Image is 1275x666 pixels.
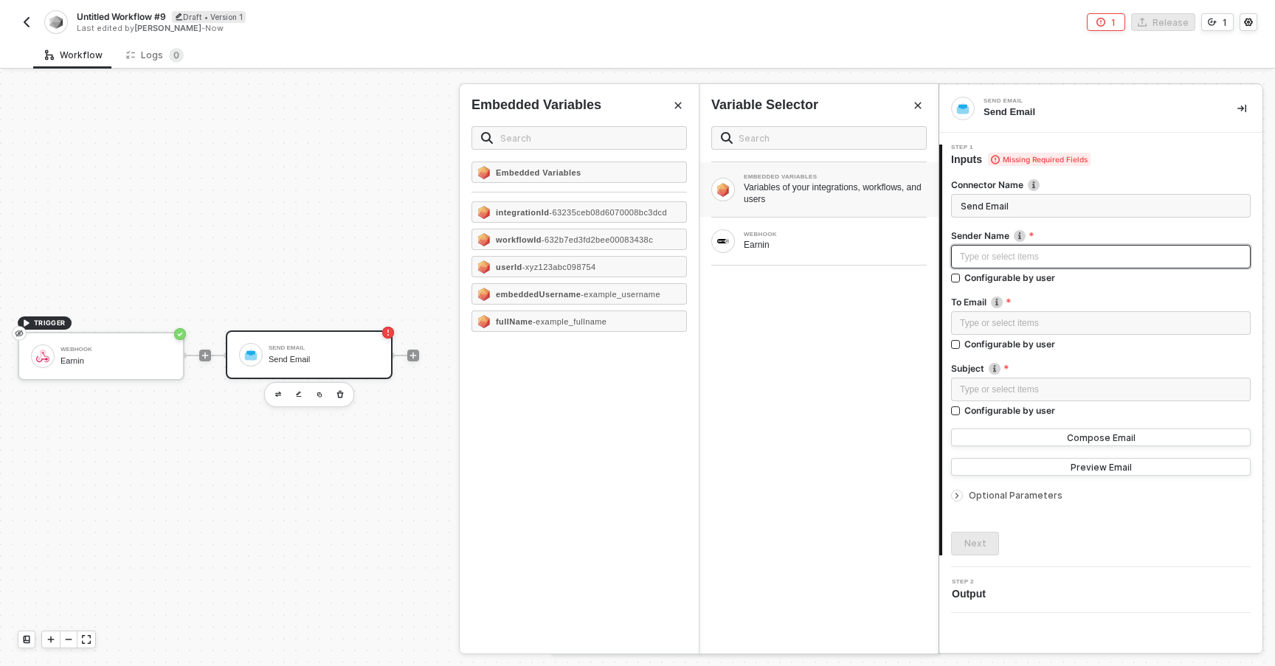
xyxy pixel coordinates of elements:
img: search [481,132,493,144]
div: Optional Parameters [951,488,1251,504]
span: Output [952,586,992,601]
img: integration-icon [49,15,62,29]
button: Next [951,532,999,555]
button: Release [1131,13,1195,31]
div: Variable Selector [711,96,818,114]
span: Missing Required Fields [988,153,1091,166]
button: Close [669,97,687,114]
div: 1 [1223,16,1227,29]
img: icon-info [1014,230,1026,242]
span: - 63235ceb08d6070008bc3dcd [549,208,667,217]
span: icon-versioning [1208,18,1217,27]
button: Close [909,97,927,114]
span: icon-arrow-right-small [953,491,961,500]
div: Draft • Version 1 [172,11,246,23]
span: icon-expand [82,635,91,644]
span: icon-minus [64,635,73,644]
button: back [18,13,35,31]
div: Send Email [984,105,1214,119]
img: workflowId [478,232,490,246]
span: icon-settings [1244,18,1253,27]
input: Enter description [951,194,1251,218]
span: Optional Parameters [969,490,1062,501]
label: Subject [951,362,1251,375]
span: icon-error-page [1096,18,1105,27]
img: integration-icon [956,102,970,115]
span: - xyz123abc098754 [522,263,596,271]
span: Untitled Workflow #9 [77,10,166,23]
img: icon-info [1028,179,1040,191]
button: 1 [1201,13,1234,31]
div: WEBHOOK [744,232,927,237]
div: Embedded Variables [471,96,601,114]
div: Configurable by user [964,338,1055,350]
img: icon-info [991,296,1003,308]
img: fullName [478,314,490,328]
div: Variables of your integrations, workflows, and users [744,181,927,205]
span: Step 1 [951,145,1091,150]
strong: embeddedUsername [496,290,581,299]
strong: fullName [496,317,533,326]
label: Sender Name [951,229,1251,242]
div: Configurable by user [964,271,1055,284]
span: Step 2 [952,579,992,585]
input: Search [500,130,677,146]
span: Inputs [951,152,1091,167]
button: Preview Email [951,458,1251,476]
img: back [21,16,32,28]
img: embeddedUsername [478,287,490,301]
div: Send Email [984,98,1205,104]
div: Step 1Inputs Missing Required FieldsConnector Nameicon-infoSender Nameicon-infoType or select ite... [939,145,1262,555]
span: - example_fullname [533,317,607,326]
strong: userId [496,263,522,271]
div: 1 [1111,16,1116,29]
div: Earnin [744,239,927,251]
strong: Embedded Variables [496,168,581,177]
span: - example_username [581,290,660,299]
div: EMBEDDED VARIABLES [744,174,927,180]
strong: integrationId [496,208,549,217]
img: icon-info [989,363,1001,375]
span: icon-play [46,635,55,644]
span: icon-collapse-right [1237,104,1246,113]
button: Compose Email [951,429,1251,446]
input: Search [739,130,917,146]
div: Workflow [45,49,103,61]
span: - 632b7ed3fd2bee00083438c [542,235,653,244]
label: Connector Name [951,178,1251,191]
img: search [721,132,733,144]
span: icon-edit [175,13,183,21]
strong: workflowId [496,235,542,244]
label: To Email [951,296,1251,308]
span: [PERSON_NAME] [134,23,201,33]
img: Block [717,239,729,243]
img: Embedded Variables [478,165,490,179]
img: Block [717,182,729,196]
button: 1 [1087,13,1125,31]
img: userId [478,260,490,274]
sup: 0 [169,48,184,63]
img: integrationId [478,205,490,219]
div: Configurable by user [964,404,1055,417]
div: Logs [126,48,184,63]
div: Compose Email [1067,431,1136,444]
div: Last edited by - Now [77,23,636,34]
div: Preview Email [1071,461,1132,474]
